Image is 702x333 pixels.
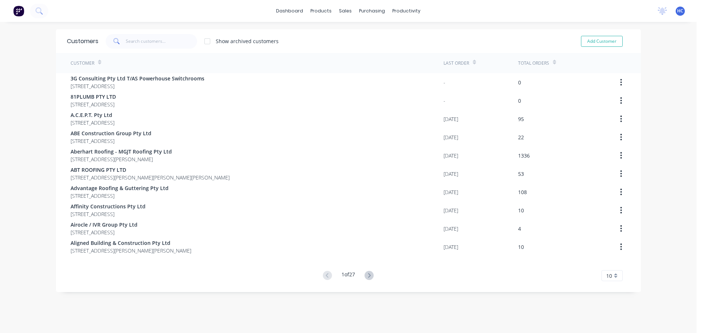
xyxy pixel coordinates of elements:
span: [STREET_ADDRESS] [71,119,114,126]
span: [STREET_ADDRESS] [71,82,204,90]
span: Affinity Constructions Pty Ltd [71,203,146,210]
span: ABE Construction Group Pty Ltd [71,129,151,137]
div: - [444,97,445,105]
div: 10 [518,207,524,214]
div: Last Order [444,60,469,67]
div: 10 [518,243,524,251]
div: productivity [389,5,424,16]
div: sales [335,5,355,16]
span: [STREET_ADDRESS] [71,192,169,200]
div: [DATE] [444,133,458,141]
button: Add Customer [581,36,623,47]
div: 1 of 27 [341,270,355,281]
span: [STREET_ADDRESS] [71,137,151,145]
span: Advantage Roofing & Guttering Pty Ltd [71,184,169,192]
div: products [307,5,335,16]
div: [DATE] [444,170,458,178]
div: Customers [67,37,98,46]
div: Customer [71,60,94,67]
span: Airocle / IVR Group Pty Ltd [71,221,137,228]
span: 3G Consulting Pty Ltd T/AS Powerhouse Switchrooms [71,75,204,82]
span: [STREET_ADDRESS] [71,210,146,218]
div: 1336 [518,152,530,159]
div: [DATE] [444,207,458,214]
span: A.C.E.P.T. Pty Ltd [71,111,114,119]
div: 0 [518,97,521,105]
span: [STREET_ADDRESS] [71,228,137,236]
div: 22 [518,133,524,141]
div: [DATE] [444,188,458,196]
span: Aligned Building & Construction Pty Ltd [71,239,191,247]
span: 81PLUMB PTY LTD [71,93,116,101]
div: 0 [518,79,521,86]
div: Total Orders [518,60,549,67]
span: Aberhart Roofing - MGJT Roofing Pty Ltd [71,148,172,155]
span: ABT ROOFING PTY LTD [71,166,230,174]
span: 10 [606,272,612,280]
span: [STREET_ADDRESS][PERSON_NAME][PERSON_NAME] [71,247,191,254]
span: HC [677,8,683,14]
div: [DATE] [444,225,458,232]
div: 4 [518,225,521,232]
div: [DATE] [444,115,458,123]
div: Show archived customers [216,37,279,45]
div: [DATE] [444,152,458,159]
img: Factory [13,5,24,16]
a: dashboard [272,5,307,16]
div: 53 [518,170,524,178]
span: [STREET_ADDRESS][PERSON_NAME][PERSON_NAME][PERSON_NAME] [71,174,230,181]
div: [DATE] [444,243,458,251]
div: - [444,79,445,86]
div: 108 [518,188,527,196]
div: 95 [518,115,524,123]
div: purchasing [355,5,389,16]
span: [STREET_ADDRESS][PERSON_NAME] [71,155,172,163]
span: [STREET_ADDRESS] [71,101,116,108]
input: Search customers... [126,34,197,49]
